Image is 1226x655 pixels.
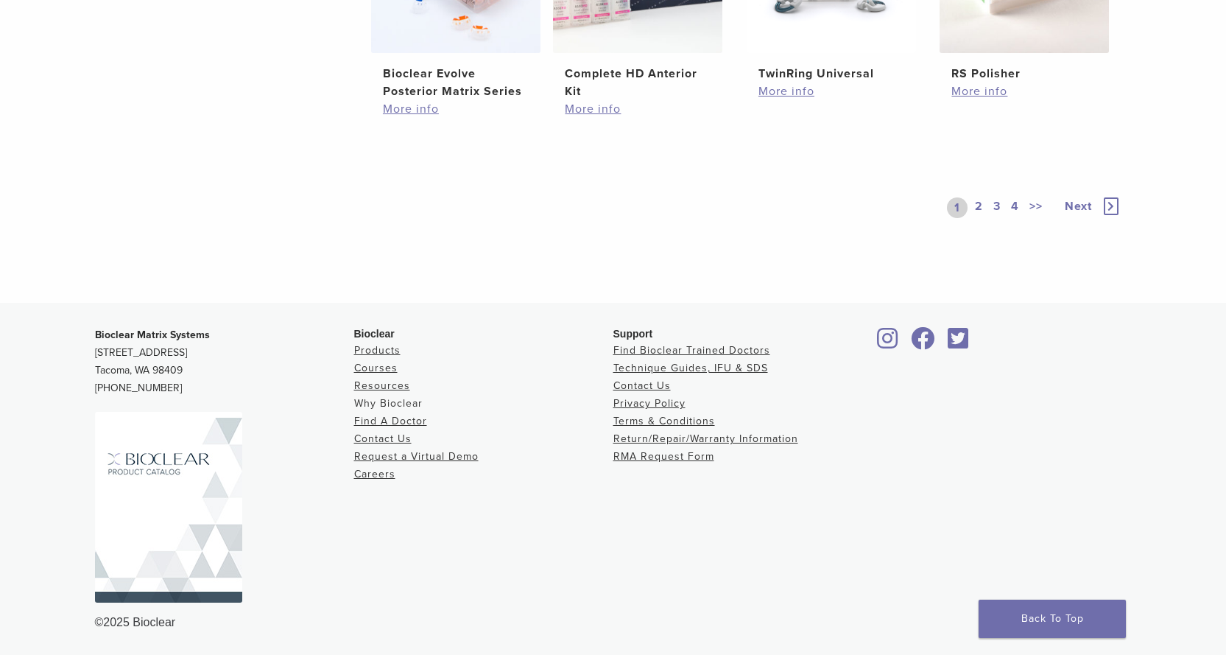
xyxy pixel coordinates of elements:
a: Privacy Policy [613,397,686,410]
a: Resources [354,379,410,392]
div: ©2025 Bioclear [95,614,1132,631]
h2: Complete HD Anterior Kit [565,65,711,100]
a: Bioclear [873,336,903,351]
a: More info [951,83,1097,100]
a: 2 [972,197,986,218]
span: Next [1065,199,1092,214]
a: More info [565,100,711,118]
a: Bioclear [943,336,974,351]
a: Terms & Conditions [613,415,715,427]
h2: Bioclear Evolve Posterior Matrix Series [383,65,529,100]
a: Products [354,344,401,357]
a: Request a Virtual Demo [354,450,479,463]
a: 3 [990,197,1004,218]
a: Bioclear [906,336,940,351]
a: 4 [1008,197,1022,218]
a: Contact Us [613,379,671,392]
strong: Bioclear Matrix Systems [95,329,210,341]
a: Find Bioclear Trained Doctors [613,344,770,357]
a: Technique Guides, IFU & SDS [613,362,768,374]
h2: RS Polisher [951,65,1097,83]
a: >> [1026,197,1046,218]
a: Courses [354,362,398,374]
p: [STREET_ADDRESS] Tacoma, WA 98409 [PHONE_NUMBER] [95,326,354,397]
a: Careers [354,468,395,480]
a: More info [758,83,904,100]
a: More info [383,100,529,118]
img: Bioclear [95,412,242,603]
a: Contact Us [354,432,412,445]
h2: TwinRing Universal [758,65,904,83]
a: Return/Repair/Warranty Information [613,432,798,445]
a: Find A Doctor [354,415,427,427]
span: Bioclear [354,328,395,340]
span: Support [613,328,653,340]
a: Back To Top [979,600,1126,638]
a: 1 [947,197,968,218]
a: Why Bioclear [354,397,423,410]
a: RMA Request Form [613,450,714,463]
